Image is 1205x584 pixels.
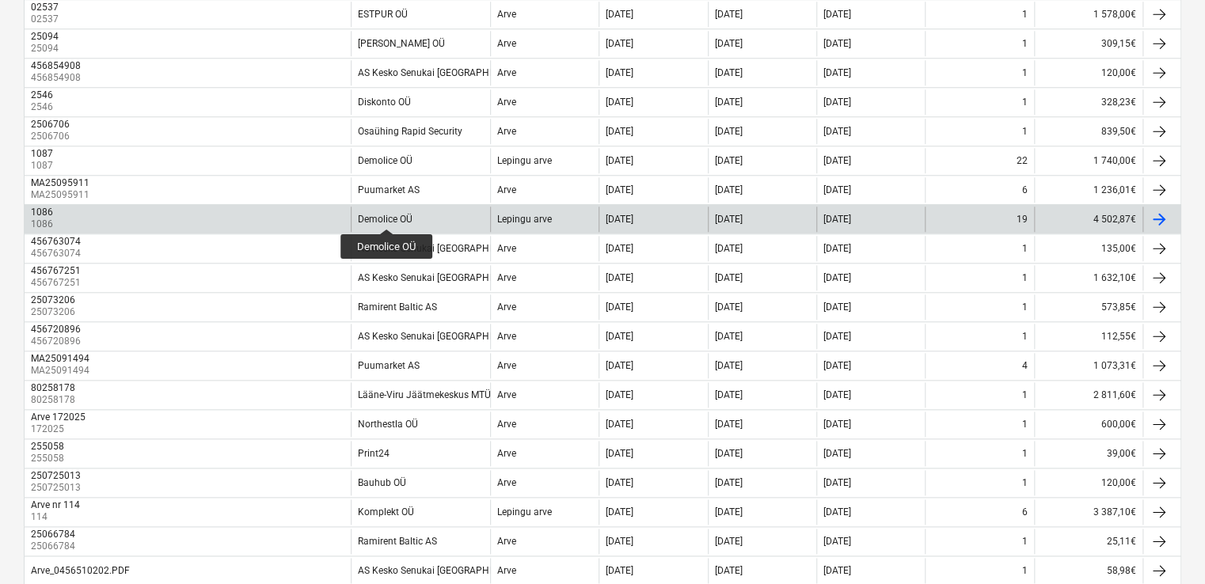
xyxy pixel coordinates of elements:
[1034,382,1142,408] div: 2 811,60€
[31,441,64,452] div: 255058
[715,272,743,283] div: [DATE]
[606,155,633,166] div: [DATE]
[823,360,851,371] div: [DATE]
[823,126,851,137] div: [DATE]
[715,155,743,166] div: [DATE]
[1034,207,1142,232] div: 4 502,87€
[31,265,81,276] div: 456767251
[497,331,516,342] div: Arve
[1034,499,1142,525] div: 3 387,10€
[358,126,462,137] div: Osaühing Rapid Security
[606,565,633,576] div: [DATE]
[1022,38,1028,49] div: 1
[31,207,53,218] div: 1086
[606,477,633,488] div: [DATE]
[823,536,851,547] div: [DATE]
[358,272,528,283] div: AS Kesko Senukai [GEOGRAPHIC_DATA]
[497,536,516,547] div: Arve
[358,67,528,78] div: AS Kesko Senukai [GEOGRAPHIC_DATA]
[606,448,633,459] div: [DATE]
[31,411,86,423] div: Arve 172025
[715,419,743,430] div: [DATE]
[31,2,59,13] div: 02537
[1034,89,1142,115] div: 328,23€
[31,13,62,26] p: 02537
[31,364,93,377] p: MA25091494
[497,184,516,195] div: Arve
[606,506,633,518] div: [DATE]
[606,272,633,283] div: [DATE]
[358,97,411,108] div: Diskonto OÜ
[497,9,516,20] div: Arve
[1034,60,1142,85] div: 120,00€
[1022,536,1028,547] div: 1
[31,470,81,481] div: 250725013
[1022,389,1028,400] div: 1
[715,97,743,108] div: [DATE]
[606,243,633,254] div: [DATE]
[31,218,56,231] p: 1086
[31,335,84,348] p: 456720896
[1126,508,1205,584] iframe: Chat Widget
[31,393,78,407] p: 80258178
[31,31,59,42] div: 25094
[715,477,743,488] div: [DATE]
[31,499,80,510] div: Arve nr 114
[31,100,56,114] p: 2546
[31,148,53,159] div: 1087
[358,360,420,371] div: Puumarket AS
[606,331,633,342] div: [DATE]
[31,60,81,71] div: 456854908
[358,506,414,518] div: Komplekt OÜ
[1022,506,1028,518] div: 6
[497,419,516,430] div: Arve
[497,360,516,371] div: Arve
[31,353,89,364] div: MA25091494
[823,184,851,195] div: [DATE]
[1022,477,1028,488] div: 1
[715,536,743,547] div: [DATE]
[823,243,851,254] div: [DATE]
[31,382,75,393] div: 80258178
[358,565,528,576] div: AS Kesko Senukai [GEOGRAPHIC_DATA]
[358,536,437,547] div: Ramirent Baltic AS
[497,565,516,576] div: Arve
[1034,265,1142,290] div: 1 632,10€
[1022,565,1028,576] div: 1
[31,188,93,202] p: MA25095911
[823,214,851,225] div: [DATE]
[358,38,445,49] div: [PERSON_NAME] OÜ
[715,506,743,518] div: [DATE]
[497,126,516,137] div: Arve
[1022,448,1028,459] div: 1
[715,448,743,459] div: [DATE]
[31,510,83,524] p: 114
[497,97,516,108] div: Arve
[358,214,412,225] div: Demolice OÜ
[606,126,633,137] div: [DATE]
[358,477,406,488] div: Bauhub OÜ
[31,159,56,173] p: 1087
[1034,411,1142,437] div: 600,00€
[31,71,84,85] p: 456854908
[31,305,78,319] p: 25073206
[1034,470,1142,495] div: 120,00€
[715,9,743,20] div: [DATE]
[1022,331,1028,342] div: 1
[31,119,70,130] div: 2506706
[1034,558,1142,583] div: 58,98€
[1034,324,1142,349] div: 112,55€
[715,565,743,576] div: [DATE]
[497,389,516,400] div: Arve
[606,97,633,108] div: [DATE]
[823,389,851,400] div: [DATE]
[31,89,53,100] div: 2546
[1034,353,1142,378] div: 1 073,31€
[497,448,516,459] div: Arve
[823,155,851,166] div: [DATE]
[31,130,73,143] p: 2506706
[606,214,633,225] div: [DATE]
[358,301,437,313] div: Ramirent Baltic AS
[358,331,528,342] div: AS Kesko Senukai [GEOGRAPHIC_DATA]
